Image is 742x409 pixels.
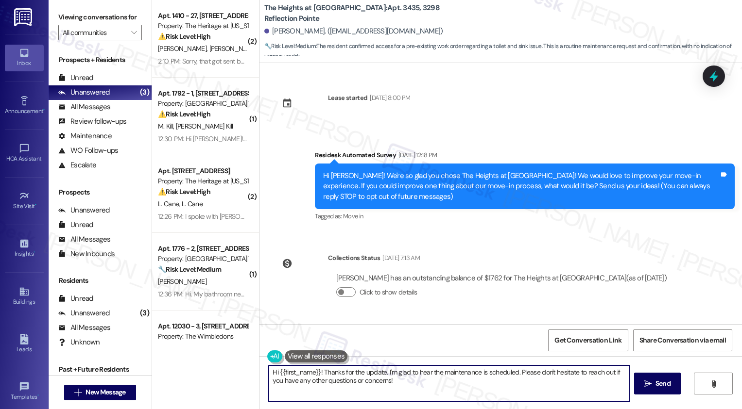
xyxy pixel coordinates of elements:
[158,199,182,208] span: L. Cane
[315,209,735,223] div: Tagged as:
[58,220,93,230] div: Unread
[158,331,248,342] div: Property: The Wimbledons
[264,42,316,50] strong: 🔧 Risk Level: Medium
[58,160,96,170] div: Escalate
[64,385,136,400] button: New Message
[343,212,363,220] span: Move in
[138,85,152,100] div: (3)
[336,273,667,283] div: [PERSON_NAME] has an outstanding balance of $1762 for The Heights at [GEOGRAPHIC_DATA] (as of [DA...
[5,283,44,310] a: Buildings
[5,45,44,71] a: Inbox
[644,380,652,388] i: 
[58,294,93,304] div: Unread
[58,146,118,156] div: WO Follow-ups
[634,373,681,394] button: Send
[264,3,459,24] b: The Heights at [GEOGRAPHIC_DATA]: Apt. 3435, 3298 Reflection Pointe
[158,11,248,21] div: Apt. 1410 - 27, [STREET_ADDRESS]
[396,150,437,160] div: [DATE] 12:18 PM
[158,176,248,186] div: Property: The Heritage at [US_STATE]
[554,335,621,345] span: Get Conversation Link
[158,44,209,53] span: [PERSON_NAME]
[5,378,44,405] a: Templates •
[328,93,368,103] div: Lease started
[182,199,203,208] span: L. Cane
[49,276,152,286] div: Residents
[158,122,176,131] span: M. Kill
[43,106,45,113] span: •
[58,337,100,347] div: Unknown
[158,187,210,196] strong: ⚠️ Risk Level: High
[58,102,110,112] div: All Messages
[360,287,417,297] label: Click to show details
[35,201,36,208] span: •
[131,29,137,36] i: 
[14,8,34,26] img: ResiDesk Logo
[158,290,324,298] div: 12:36 PM: Hi. My bathroom needs help and carpet cleaned.
[158,98,248,109] div: Property: [GEOGRAPHIC_DATA] Townhomes
[323,171,719,202] div: Hi [PERSON_NAME]! We're so glad you chose The Heights at [GEOGRAPHIC_DATA]! We would love to impr...
[5,331,44,357] a: Leads
[639,335,726,345] span: Share Conversation via email
[5,188,44,214] a: Site Visit •
[37,392,39,399] span: •
[158,166,248,176] div: Apt. [STREET_ADDRESS]
[158,88,248,98] div: Apt. 1792 - 1, [STREET_ADDRESS]
[49,364,152,375] div: Past + Future Residents
[49,187,152,197] div: Prospects
[58,323,110,333] div: All Messages
[158,110,210,118] strong: ⚠️ Risk Level: High
[269,365,630,402] textarea: To enrich screen reader interactions, please activate Accessibility in Grammarly extension settings
[209,44,258,53] span: [PERSON_NAME]
[58,10,142,25] label: Viewing conversations for
[548,329,628,351] button: Get Conversation Link
[58,234,110,245] div: All Messages
[158,265,221,274] strong: 🔧 Risk Level: Medium
[49,55,152,65] div: Prospects + Residents
[158,254,248,264] div: Property: [GEOGRAPHIC_DATA] Townhomes
[58,131,112,141] div: Maintenance
[158,244,248,254] div: Apt. 1776 - 2, [STREET_ADDRESS]
[5,140,44,166] a: HOA Assistant
[5,235,44,262] a: Insights •
[367,93,410,103] div: [DATE] 8:00 PM
[176,122,233,131] span: [PERSON_NAME] Kill
[264,41,742,62] span: : The resident confirmed access for a pre-existing work order regarding a toilet and sink issue. ...
[34,249,35,256] span: •
[58,249,115,259] div: New Inbounds
[633,329,732,351] button: Share Conversation via email
[710,380,717,388] i: 
[58,308,110,318] div: Unanswered
[58,87,110,98] div: Unanswered
[158,32,210,41] strong: ⚠️ Risk Level: High
[328,253,380,263] div: Collections Status
[380,253,420,263] div: [DATE] 7:13 AM
[264,26,443,36] div: [PERSON_NAME]. ([EMAIL_ADDRESS][DOMAIN_NAME])
[63,25,126,40] input: All communities
[74,389,82,396] i: 
[86,387,125,397] span: New Message
[158,321,248,331] div: Apt. 12030 - 3, [STREET_ADDRESS]
[58,116,126,127] div: Review follow-ups
[58,205,110,215] div: Unanswered
[315,150,735,164] div: Residesk Automated Survey
[656,378,671,389] span: Send
[158,277,207,286] span: [PERSON_NAME]
[58,73,93,83] div: Unread
[158,212,616,221] div: 12:26 PM: I spoke with [PERSON_NAME] about getting a tech to look at the washing machine as it is...
[138,306,152,321] div: (3)
[158,21,248,31] div: Property: The Heritage at [US_STATE]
